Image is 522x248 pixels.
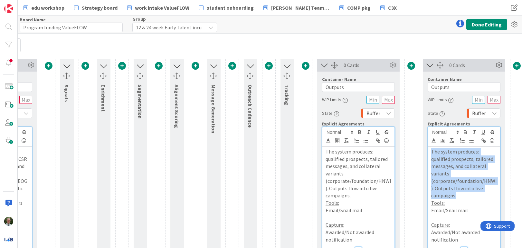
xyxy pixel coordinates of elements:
div: State [428,107,445,119]
span: COMP pkg [347,4,371,12]
div: Signals [61,84,72,105]
input: Max [19,96,32,104]
span: student onboarding [207,4,254,12]
label: Container Name [322,76,356,82]
span: Group [132,17,146,21]
p: Email/Snail mail [326,207,391,214]
a: edu workshop [20,2,68,14]
div: Outreach Cadence [244,84,256,131]
div: WIP Limits [428,94,453,105]
div: Alignment Scoring [171,84,183,131]
img: SH [4,217,13,226]
label: Board Name [20,17,46,23]
u: Capture: [431,222,450,228]
div: Segmentation [134,84,146,122]
a: student onboarding [195,2,258,14]
img: Visit kanbanzone.com [4,4,13,13]
p: Awarded/Not awarded notification [431,229,497,243]
span: work intake ValueFLOW [135,4,189,12]
input: Min [366,96,379,104]
p: Email/Snail mail [431,207,497,214]
button: Done Editing [466,19,507,30]
div: Enrichment [98,84,109,115]
span: 12 & 24 week Early Talent incu. [136,23,203,32]
img: avatar [4,235,13,244]
span: Strategy board [82,4,118,12]
u: Tools: [431,200,445,206]
p: The system produces: qualified prospects, tailored messages, and collateral variants (corporate/f... [326,148,391,199]
div: 0 Cards [344,61,388,69]
p: The system produces: qualified prospects, tailored messages, and collateral variants (corporate/f... [431,148,497,199]
a: C3X [376,2,401,14]
div: 0 Cards [449,61,494,69]
a: [PERSON_NAME] Team Tracker [260,2,334,14]
span: edu workshop [31,4,64,12]
a: work intake ValueFLOW [123,2,193,14]
div: Message Generation [208,84,219,136]
a: COMP pkg [336,2,375,14]
span: Support [14,1,29,9]
a: Strategy board [70,2,121,14]
div: Tracking [281,84,293,108]
span: [PERSON_NAME] Team Tracker [271,4,330,12]
p: Awarded/Not awarded notification [326,229,391,243]
input: Max [382,96,395,104]
u: Capture: [326,222,344,228]
span: Explicit Agreements [322,121,365,127]
div: State [322,107,339,119]
input: Add container name... [322,82,395,92]
input: Max [488,96,500,104]
span: C3X [388,4,397,12]
span: Buffer [366,109,380,118]
span: Buffer [472,109,486,118]
span: Explicit Agreements [428,121,470,127]
input: Add container name... [428,82,500,92]
u: Tools: [326,200,339,206]
input: Min [472,96,485,104]
label: Container Name [428,76,462,82]
div: WIP Limits [322,94,348,105]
